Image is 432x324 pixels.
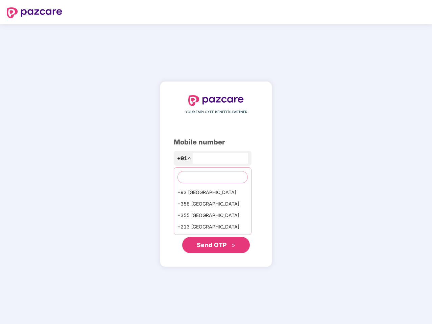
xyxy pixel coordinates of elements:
span: Send OTP [197,241,227,248]
div: +355 [GEOGRAPHIC_DATA] [174,210,251,221]
div: +358 [GEOGRAPHIC_DATA] [174,198,251,210]
button: Send OTPdouble-right [182,237,250,253]
div: +213 [GEOGRAPHIC_DATA] [174,221,251,233]
span: +91 [177,154,187,163]
span: YOUR EMPLOYEE BENEFITS PARTNER [185,109,247,115]
div: Mobile number [174,137,258,147]
span: double-right [231,243,236,248]
div: +1684 AmericanSamoa [174,233,251,244]
div: +93 [GEOGRAPHIC_DATA] [174,187,251,198]
img: logo [188,95,244,106]
span: up [187,156,191,160]
img: logo [7,7,62,18]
